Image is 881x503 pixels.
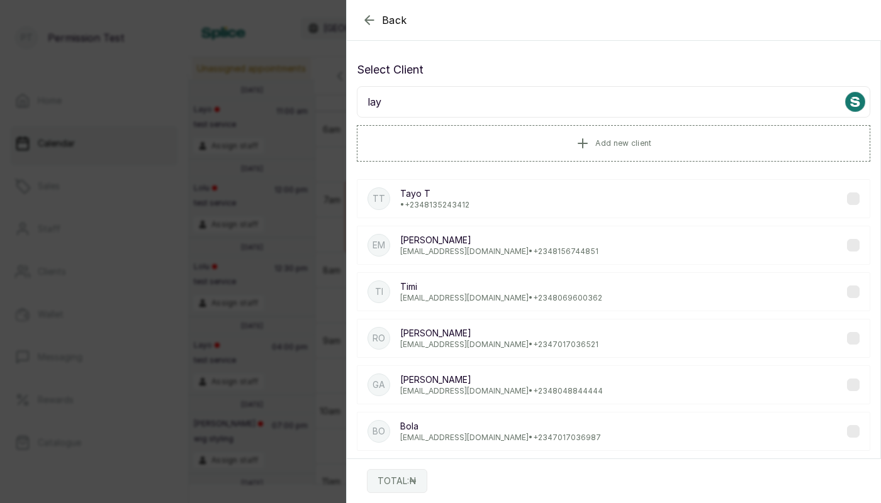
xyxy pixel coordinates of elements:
span: Add new client [595,138,651,148]
p: [EMAIL_ADDRESS][DOMAIN_NAME] • +234 7017036521 [400,340,598,350]
p: TOTAL: ₦ [378,475,417,487]
p: Ga [373,379,385,391]
p: Ro [373,332,385,345]
p: Bola [400,420,601,433]
button: Add new client [357,125,870,162]
p: Bo [373,425,385,438]
p: Select Client [357,61,870,79]
p: Tayo T [400,187,469,200]
input: Search for a client by name, phone number, or email. [357,86,870,118]
p: [PERSON_NAME] [400,327,598,340]
span: Back [382,13,407,28]
p: Em [373,239,385,251]
p: TT [373,192,385,205]
p: [EMAIL_ADDRESS][DOMAIN_NAME] • +234 8069600362 [400,293,602,303]
p: Ti [375,285,383,298]
p: • +234 8135243412 [400,200,469,210]
p: Timi [400,280,602,293]
p: [PERSON_NAME] [400,373,603,386]
p: [EMAIL_ADDRESS][DOMAIN_NAME] • +234 8048844444 [400,386,603,396]
p: [EMAIL_ADDRESS][DOMAIN_NAME] • +234 7017036987 [400,433,601,443]
p: [EMAIL_ADDRESS][DOMAIN_NAME] • +234 8156744851 [400,246,598,257]
p: [PERSON_NAME] [400,234,598,246]
button: Back [362,13,407,28]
